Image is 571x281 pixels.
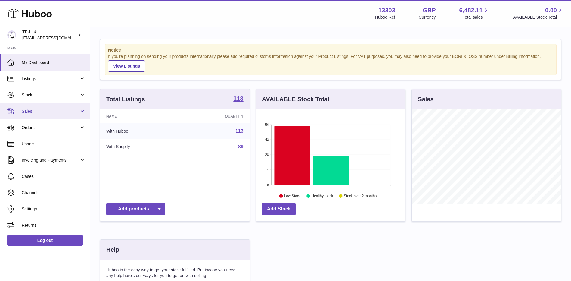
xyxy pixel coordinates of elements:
[22,76,79,82] span: Listings
[238,144,244,149] a: 89
[106,203,165,215] a: Add products
[108,47,553,53] strong: Notice
[545,6,557,14] span: 0.00
[233,96,243,103] a: 113
[106,267,244,279] p: Huboo is the easy way to get your stock fulfilled. But incase you need any help here's our ways f...
[513,14,564,20] span: AVAILABLE Stock Total
[513,6,564,20] a: 0.00 AVAILABLE Stock Total
[265,138,269,141] text: 42
[181,109,249,123] th: Quantity
[262,95,329,103] h3: AVAILABLE Stock Total
[22,190,85,196] span: Channels
[265,123,269,126] text: 56
[344,194,377,198] text: Stock over 2 months
[22,223,85,228] span: Returns
[378,6,395,14] strong: 13303
[265,168,269,172] text: 14
[463,14,489,20] span: Total sales
[108,60,145,72] a: View Listings
[22,109,79,114] span: Sales
[22,174,85,179] span: Cases
[418,95,433,103] h3: Sales
[106,95,145,103] h3: Total Listings
[235,128,244,134] a: 113
[106,246,119,254] h3: Help
[7,30,16,39] img: gaby.chen@tp-link.com
[233,96,243,102] strong: 113
[108,54,553,72] div: If you're planning on sending your products internationally please add required customs informati...
[100,109,181,123] th: Name
[311,194,333,198] text: Healthy stock
[22,29,76,41] div: TP-Link
[267,183,269,187] text: 0
[284,194,301,198] text: Low Stock
[7,235,83,246] a: Log out
[22,60,85,65] span: My Dashboard
[265,153,269,156] text: 28
[459,6,483,14] span: 6,482.11
[375,14,395,20] div: Huboo Ref
[22,35,88,40] span: [EMAIL_ADDRESS][DOMAIN_NAME]
[22,157,79,163] span: Invoicing and Payments
[22,206,85,212] span: Settings
[22,125,79,131] span: Orders
[100,139,181,155] td: With Shopify
[423,6,436,14] strong: GBP
[262,203,296,215] a: Add Stock
[100,123,181,139] td: With Huboo
[459,6,490,20] a: 6,482.11 Total sales
[419,14,436,20] div: Currency
[22,92,79,98] span: Stock
[22,141,85,147] span: Usage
